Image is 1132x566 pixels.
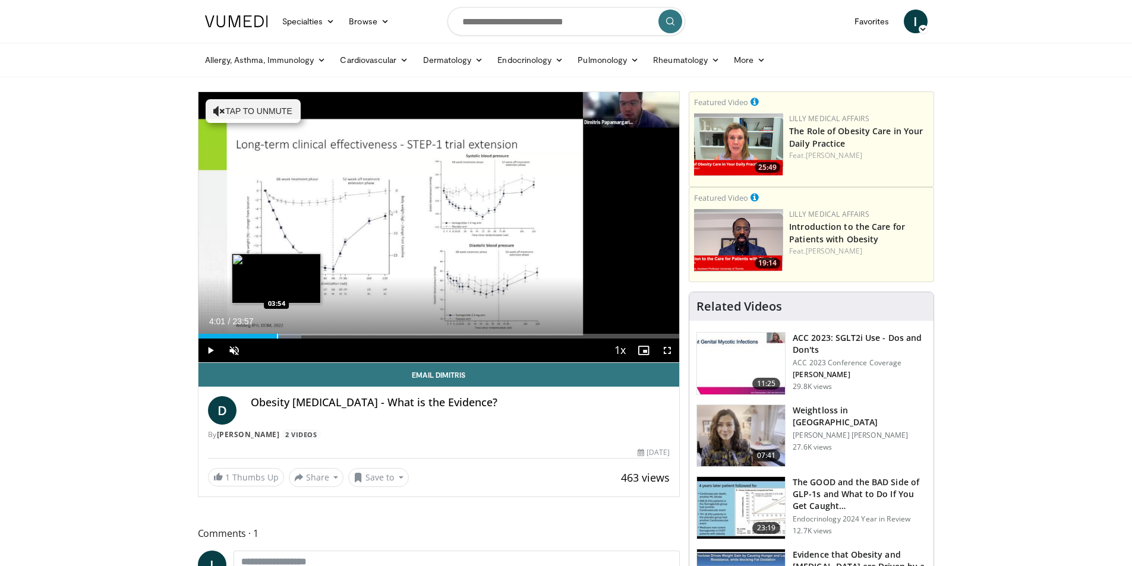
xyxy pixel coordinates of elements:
button: Play [198,339,222,362]
p: ACC 2023 Conference Coverage [793,358,926,368]
a: Allergy, Asthma, Immunology [198,48,333,72]
span: 23:19 [752,522,781,534]
a: Browse [342,10,396,33]
a: More [727,48,772,72]
small: Featured Video [694,97,748,107]
a: Cardiovascular [333,48,415,72]
button: Share [289,468,344,487]
span: 23:57 [232,317,253,326]
span: 07:41 [752,450,781,461]
p: 27.6K views [793,442,832,452]
span: 19:14 [755,258,780,268]
img: 9258cdf1-0fbf-450b-845f-99397d12d24a.150x105_q85_crop-smart_upscale.jpg [697,333,785,394]
button: Unmute [222,339,246,362]
a: 19:14 [694,209,783,271]
span: 1 [225,472,230,483]
span: 25:49 [755,162,780,173]
p: Endocrinology 2024 Year in Review [793,514,926,524]
a: [PERSON_NAME] [217,429,280,439]
a: Introduction to the Care for Patients with Obesity [789,221,905,245]
img: image.jpeg [232,254,321,303]
a: [PERSON_NAME] [806,150,862,160]
button: Save to [348,468,409,487]
a: Pulmonology [570,48,646,72]
a: Email Dimitris [198,363,680,387]
p: [PERSON_NAME] [PERSON_NAME] [793,431,926,440]
a: 25:49 [694,113,783,176]
a: 11:25 ACC 2023: SGLT2i Use - Dos and Don'ts ACC 2023 Conference Coverage [PERSON_NAME] 29.8K views [696,332,926,395]
a: 23:19 The GOOD and the BAD Side of GLP-1s and What to Do If You Get Caught… Endocrinology 2024 Ye... [696,476,926,539]
a: Specialties [275,10,342,33]
a: D [208,396,237,425]
span: / [228,317,231,326]
div: Progress Bar [198,334,680,339]
a: 2 Videos [282,429,321,439]
p: [PERSON_NAME] [793,370,926,380]
h3: The GOOD and the BAD Side of GLP-1s and What to Do If You Get Caught… [793,476,926,512]
a: Rheumatology [646,48,727,72]
div: Feat. [789,150,929,161]
img: 756cb5e3-da60-49d4-af2c-51c334342588.150x105_q85_crop-smart_upscale.jpg [697,477,785,539]
img: e1208b6b-349f-4914-9dd7-f97803bdbf1d.png.150x105_q85_crop-smart_upscale.png [694,113,783,176]
a: Lilly Medical Affairs [789,209,869,219]
button: Playback Rate [608,339,632,362]
p: 29.8K views [793,382,832,391]
p: 12.7K views [793,526,832,536]
a: Lilly Medical Affairs [789,113,869,124]
a: Endocrinology [490,48,570,72]
img: VuMedi Logo [205,15,268,27]
a: Favorites [847,10,897,33]
span: Comments 1 [198,526,680,541]
a: 07:41 Weightloss in [GEOGRAPHIC_DATA] [PERSON_NAME] [PERSON_NAME] 27.6K views [696,404,926,467]
h3: Weightloss in [GEOGRAPHIC_DATA] [793,404,926,428]
h4: Obesity [MEDICAL_DATA] - What is the Evidence? [251,396,670,409]
span: 11:25 [752,378,781,390]
video-js: Video Player [198,92,680,363]
div: [DATE] [638,447,670,458]
small: Featured Video [694,192,748,203]
img: 9983fed1-7565-45be-8934-aef1103ce6e2.150x105_q85_crop-smart_upscale.jpg [697,405,785,467]
h3: ACC 2023: SGLT2i Use - Dos and Don'ts [793,332,926,356]
h4: Related Videos [696,299,782,314]
div: By [208,429,670,440]
a: 1 Thumbs Up [208,468,284,486]
a: I [904,10,928,33]
button: Tap to unmute [206,99,301,123]
a: The Role of Obesity Care in Your Daily Practice [789,125,923,149]
a: [PERSON_NAME] [806,246,862,256]
img: acc2e291-ced4-4dd5-b17b-d06994da28f3.png.150x105_q85_crop-smart_upscale.png [694,209,783,271]
div: Feat. [789,246,929,257]
button: Fullscreen [655,339,679,362]
span: 463 views [621,470,670,485]
span: 4:01 [209,317,225,326]
a: Dermatology [416,48,491,72]
button: Enable picture-in-picture mode [632,339,655,362]
input: Search topics, interventions [447,7,685,36]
